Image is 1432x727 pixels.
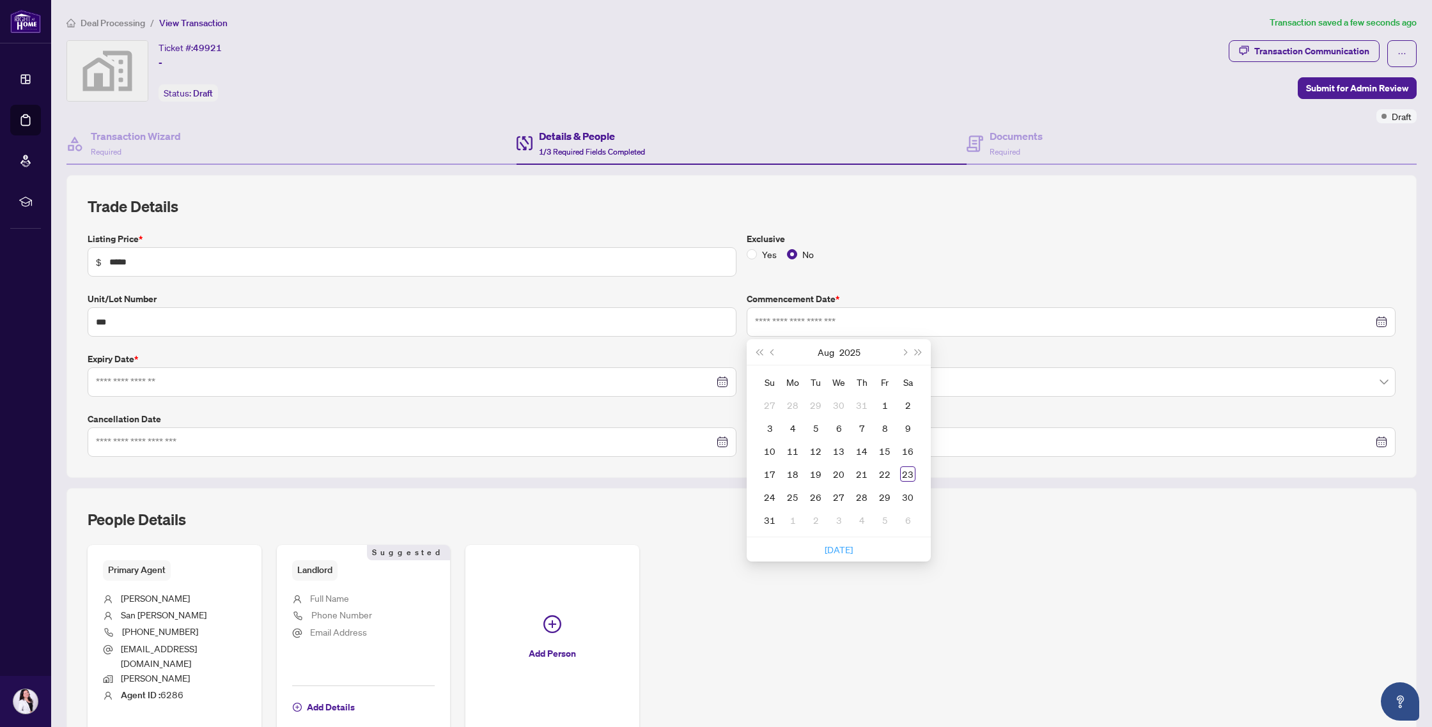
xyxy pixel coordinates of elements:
[900,466,915,482] div: 23
[873,463,896,486] td: 2025-08-22
[781,486,804,509] td: 2025-08-25
[900,443,915,459] div: 16
[1397,49,1406,58] span: ellipsis
[990,128,1043,144] h4: Documents
[292,696,355,718] button: Add Details
[747,352,1396,366] label: Board
[781,440,804,463] td: 2025-08-11
[91,128,181,144] h4: Transaction Wizard
[1392,109,1412,123] span: Draft
[897,339,911,365] button: Next month (PageDown)
[159,17,228,29] span: View Transaction
[850,394,873,417] td: 2025-07-31
[808,466,823,482] div: 19
[912,339,926,365] button: Next year (Control + right)
[88,352,736,366] label: Expiry Date
[785,466,800,482] div: 18
[747,232,1396,246] label: Exclusive
[785,397,800,413] div: 28
[781,371,804,394] th: Mo
[758,417,781,440] td: 2025-08-03
[808,420,823,436] div: 5
[10,10,41,33] img: logo
[896,394,919,417] td: 2025-08-02
[873,509,896,532] td: 2025-09-05
[831,466,846,482] div: 20
[96,255,102,269] span: $
[808,443,823,459] div: 12
[827,394,850,417] td: 2025-07-30
[757,247,782,261] span: Yes
[804,486,827,509] td: 2025-08-26
[804,417,827,440] td: 2025-08-05
[758,486,781,509] td: 2025-08-24
[67,41,148,101] img: svg%3e
[310,592,349,604] span: Full Name
[758,371,781,394] th: Su
[121,672,190,684] span: [PERSON_NAME]
[159,40,222,55] div: Ticket #:
[159,84,218,102] div: Status:
[827,417,850,440] td: 2025-08-06
[88,196,1396,217] h2: Trade Details
[762,397,777,413] div: 27
[804,394,827,417] td: 2025-07-29
[804,509,827,532] td: 2025-09-02
[990,147,1020,157] span: Required
[781,417,804,440] td: 2025-08-04
[781,463,804,486] td: 2025-08-18
[121,609,206,620] span: San [PERSON_NAME]
[1381,682,1419,721] button: Open asap
[850,371,873,394] th: Th
[808,397,823,413] div: 29
[808,489,823,505] div: 26
[896,509,919,532] td: 2025-09-06
[539,147,645,157] span: 1/3 Required Fields Completed
[543,615,561,633] span: plus-circle
[1270,15,1417,30] article: Transaction saved a few seconds ago
[758,394,781,417] td: 2025-07-27
[873,440,896,463] td: 2025-08-15
[1229,40,1380,62] button: Transaction Communication
[896,486,919,509] td: 2025-08-30
[121,689,183,700] span: 6286
[762,489,777,505] div: 24
[150,15,154,30] li: /
[103,560,171,580] span: Primary Agent
[13,689,38,714] img: Profile Icon
[877,443,892,459] div: 15
[88,412,736,426] label: Cancellation Date
[831,397,846,413] div: 30
[827,440,850,463] td: 2025-08-13
[827,463,850,486] td: 2025-08-20
[850,486,873,509] td: 2025-08-28
[850,509,873,532] td: 2025-09-04
[762,443,777,459] div: 10
[367,545,450,560] span: Suggested
[747,292,1396,306] label: Commencement Date
[758,463,781,486] td: 2025-08-17
[854,443,869,459] div: 14
[121,643,197,669] span: [EMAIL_ADDRESS][DOMAIN_NAME]
[193,42,222,54] span: 49921
[854,512,869,528] div: 4
[825,544,853,555] a: [DATE]
[121,689,160,701] b: Agent ID :
[818,339,834,365] button: Choose a month
[839,339,860,365] button: Choose a year
[81,17,145,29] span: Deal Processing
[850,463,873,486] td: 2025-08-21
[827,509,850,532] td: 2025-09-03
[873,417,896,440] td: 2025-08-08
[827,486,850,509] td: 2025-08-27
[758,440,781,463] td: 2025-08-10
[877,489,892,505] div: 29
[766,339,780,365] button: Previous month (PageUp)
[854,420,869,436] div: 7
[529,643,576,664] span: Add Person
[804,440,827,463] td: 2025-08-12
[785,420,800,436] div: 4
[877,397,892,413] div: 1
[797,247,819,261] span: No
[1254,41,1369,61] div: Transaction Communication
